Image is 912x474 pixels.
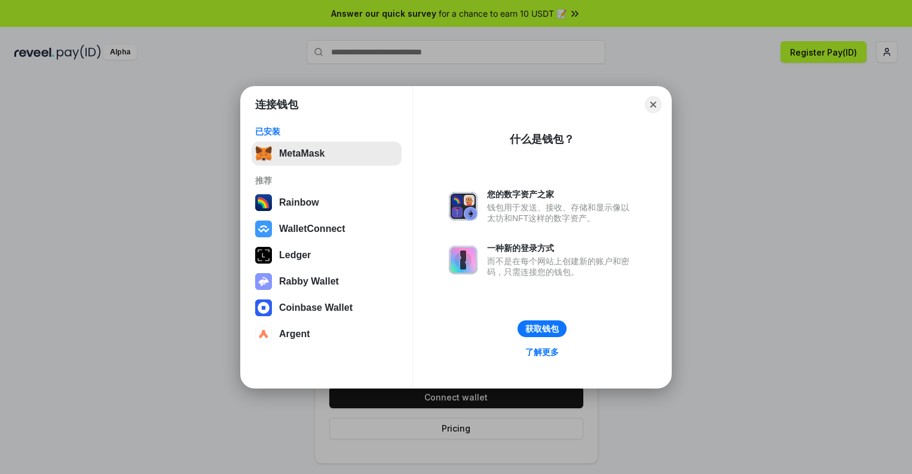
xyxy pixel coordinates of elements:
button: WalletConnect [252,217,402,241]
div: 您的数字资产之家 [487,189,635,200]
a: 了解更多 [518,344,566,360]
div: Argent [279,329,310,340]
div: 而不是在每个网站上创建新的账户和密码，只需连接您的钱包。 [487,256,635,277]
img: svg+xml,%3Csvg%20xmlns%3D%22http%3A%2F%2Fwww.w3.org%2F2000%2Fsvg%22%20fill%3D%22none%22%20viewBox... [449,246,478,274]
div: 什么是钱包？ [510,132,574,146]
button: Ledger [252,243,402,267]
div: 推荐 [255,175,398,186]
img: svg+xml,%3Csvg%20fill%3D%22none%22%20height%3D%2233%22%20viewBox%3D%220%200%2035%2033%22%20width%... [255,145,272,162]
div: Coinbase Wallet [279,302,353,313]
div: 已安装 [255,126,398,137]
img: svg+xml,%3Csvg%20width%3D%2228%22%20height%3D%2228%22%20viewBox%3D%220%200%2028%2028%22%20fill%3D... [255,326,272,342]
img: svg+xml,%3Csvg%20width%3D%22120%22%20height%3D%22120%22%20viewBox%3D%220%200%20120%20120%22%20fil... [255,194,272,211]
div: 一种新的登录方式 [487,243,635,253]
button: Argent [252,322,402,346]
div: WalletConnect [279,224,345,234]
img: svg+xml,%3Csvg%20width%3D%2228%22%20height%3D%2228%22%20viewBox%3D%220%200%2028%2028%22%20fill%3D... [255,299,272,316]
button: MetaMask [252,142,402,166]
img: svg+xml,%3Csvg%20width%3D%2228%22%20height%3D%2228%22%20viewBox%3D%220%200%2028%2028%22%20fill%3D... [255,221,272,237]
h1: 连接钱包 [255,97,298,112]
button: Rabby Wallet [252,270,402,293]
div: 了解更多 [525,347,559,357]
img: svg+xml,%3Csvg%20xmlns%3D%22http%3A%2F%2Fwww.w3.org%2F2000%2Fsvg%22%20fill%3D%22none%22%20viewBox... [449,192,478,221]
button: 获取钱包 [518,320,567,337]
div: MetaMask [279,148,325,159]
button: Close [645,96,662,113]
div: Rainbow [279,197,319,208]
img: svg+xml,%3Csvg%20xmlns%3D%22http%3A%2F%2Fwww.w3.org%2F2000%2Fsvg%22%20fill%3D%22none%22%20viewBox... [255,273,272,290]
img: svg+xml,%3Csvg%20xmlns%3D%22http%3A%2F%2Fwww.w3.org%2F2000%2Fsvg%22%20width%3D%2228%22%20height%3... [255,247,272,264]
div: Ledger [279,250,311,261]
div: 钱包用于发送、接收、存储和显示像以太坊和NFT这样的数字资产。 [487,202,635,224]
button: Rainbow [252,191,402,215]
div: Rabby Wallet [279,276,339,287]
button: Coinbase Wallet [252,296,402,320]
div: 获取钱包 [525,323,559,334]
